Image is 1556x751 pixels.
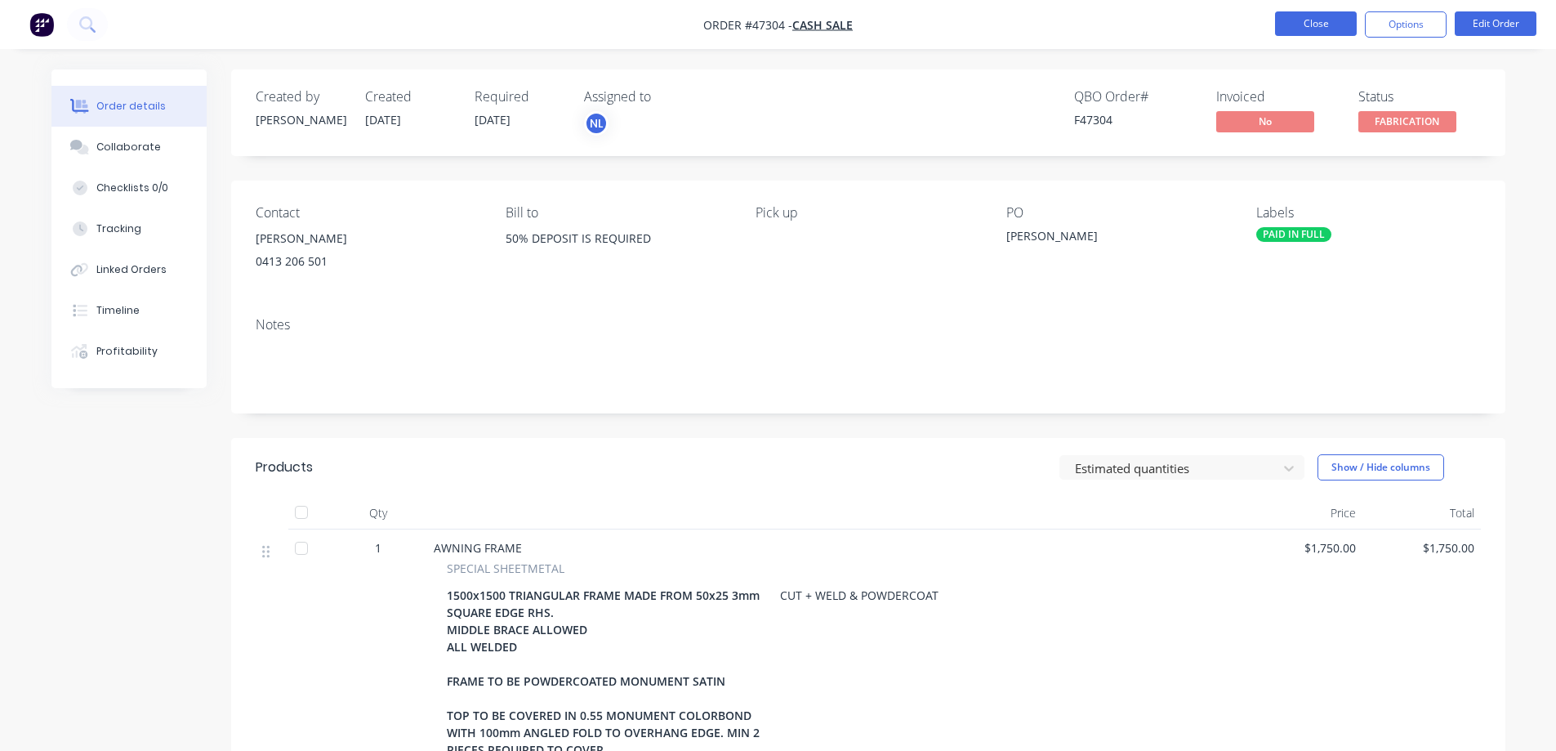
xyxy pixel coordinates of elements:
[51,86,207,127] button: Order details
[329,497,427,530] div: Qty
[703,17,792,33] span: Order #47304 -
[1074,111,1197,128] div: F47304
[256,227,479,250] div: [PERSON_NAME]
[1369,539,1474,557] span: $1,750.00
[506,227,729,279] div: 50% DEPOSIT IS REQUIRED
[447,560,564,577] span: SPECIAL SHEETMETAL
[1244,497,1362,530] div: Price
[96,303,140,318] div: Timeline
[51,168,207,208] button: Checklists 0/0
[1216,111,1314,132] span: No
[1365,11,1447,38] button: Options
[51,208,207,249] button: Tracking
[365,89,455,105] div: Created
[96,181,168,195] div: Checklists 0/0
[756,205,979,221] div: Pick up
[1358,111,1456,136] button: FABRICATION
[256,89,346,105] div: Created by
[1317,454,1444,481] button: Show / Hide columns
[256,317,1481,333] div: Notes
[256,205,479,221] div: Contact
[1256,205,1480,221] div: Labels
[434,540,522,556] span: AWNING FRAME
[51,331,207,372] button: Profitability
[1074,89,1197,105] div: QBO Order #
[51,290,207,331] button: Timeline
[1275,11,1357,36] button: Close
[475,112,510,127] span: [DATE]
[1256,227,1331,242] div: PAID IN FULL
[584,111,609,136] button: NL
[96,262,167,277] div: Linked Orders
[1362,497,1481,530] div: Total
[51,249,207,290] button: Linked Orders
[1358,89,1481,105] div: Status
[506,227,729,250] div: 50% DEPOSIT IS REQUIRED
[1455,11,1536,36] button: Edit Order
[792,17,853,33] a: CASH SALE
[96,140,161,154] div: Collaborate
[256,227,479,279] div: [PERSON_NAME]0413 206 501
[96,344,158,359] div: Profitability
[1358,111,1456,132] span: FABRICATION
[475,89,564,105] div: Required
[1216,89,1339,105] div: Invoiced
[256,250,479,273] div: 0413 206 501
[96,99,166,114] div: Order details
[96,221,141,236] div: Tracking
[506,205,729,221] div: Bill to
[1006,227,1210,250] div: [PERSON_NAME]
[29,12,54,37] img: Factory
[1006,205,1230,221] div: PO
[774,583,945,607] div: CUT + WELD & POWDERCOAT
[51,127,207,168] button: Collaborate
[256,458,313,477] div: Products
[375,539,381,557] span: 1
[1251,539,1356,557] span: $1,750.00
[256,111,346,128] div: [PERSON_NAME]
[365,112,401,127] span: [DATE]
[584,89,747,105] div: Assigned to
